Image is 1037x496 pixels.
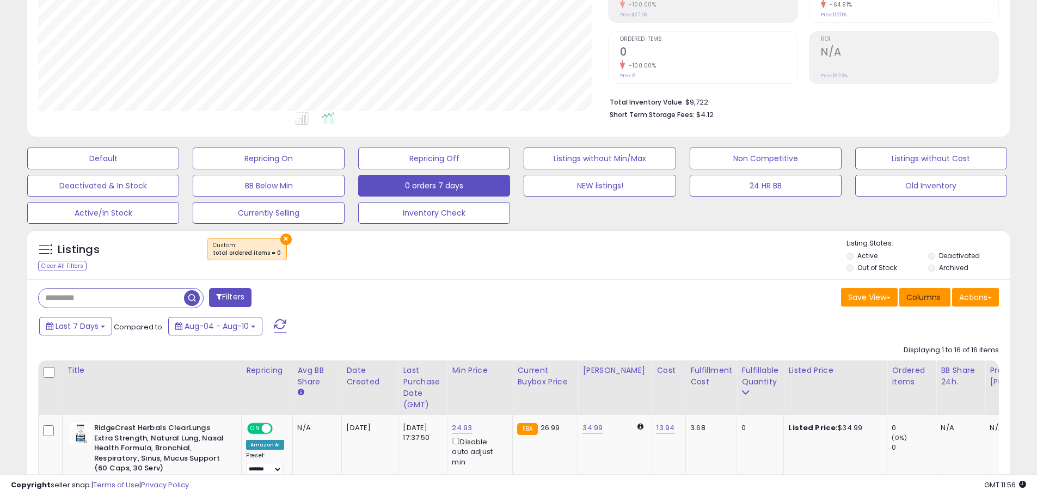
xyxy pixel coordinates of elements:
[114,322,164,332] span: Compared to:
[56,321,99,332] span: Last 7 Days
[246,452,284,476] div: Preset:
[696,109,714,120] span: $4.12
[11,480,189,491] div: seller snap | |
[541,422,560,433] span: 26.99
[821,11,846,18] small: Prev: 11.20%
[517,365,573,388] div: Current Buybox Price
[358,175,510,197] button: 0 orders 7 days
[38,261,87,271] div: Clear All Filters
[213,241,281,258] span: Custom:
[168,317,262,335] button: Aug-04 - Aug-10
[625,62,656,70] small: -100.00%
[788,422,838,433] b: Listed Price:
[941,365,980,388] div: BB Share 24h.
[620,36,797,42] span: Ordered Items
[141,480,189,490] a: Privacy Policy
[855,175,1007,197] button: Old Inventory
[656,422,674,433] a: 13.94
[821,36,998,42] span: ROI
[452,436,504,467] div: Disable auto adjust min
[185,321,249,332] span: Aug-04 - Aug-10
[403,423,439,443] div: [DATE] 17:37:50
[582,365,647,376] div: [PERSON_NAME]
[93,480,139,490] a: Terms of Use
[984,480,1026,490] span: 2025-08-18 11:56 GMT
[452,422,472,433] a: 24.93
[403,365,443,411] div: Last Purchase Date (GMT)
[58,242,100,258] h5: Listings
[27,148,179,169] button: Default
[193,202,345,224] button: Currently Selling
[690,423,728,433] div: 3.68
[741,365,779,388] div: Fulfillable Quantity
[939,251,980,260] label: Deactivated
[690,148,842,169] button: Non Competitive
[690,365,732,388] div: Fulfillment Cost
[892,443,936,452] div: 0
[582,422,603,433] a: 34.99
[271,424,289,433] span: OFF
[209,288,251,307] button: Filters
[358,202,510,224] button: Inventory Check
[620,11,647,18] small: Prev: $27.58
[620,72,635,79] small: Prev: 6
[610,97,684,107] b: Total Inventory Value:
[610,95,991,108] li: $9,722
[193,148,345,169] button: Repricing On
[952,288,999,307] button: Actions
[904,345,999,356] div: Displaying 1 to 16 of 16 items
[857,263,897,272] label: Out of Stock
[346,365,394,388] div: Date Created
[297,423,333,433] div: N/A
[94,423,226,476] b: RidgeCrest Herbals ClearLungs Extra Strength, Natural Lung, Nasal Health Formula, Bronchial, Resp...
[193,175,345,197] button: BB Below Min
[841,288,898,307] button: Save View
[517,423,537,435] small: FBA
[620,46,797,60] h2: 0
[892,365,931,388] div: Ordered Items
[892,423,936,433] div: 0
[625,1,656,9] small: -100.00%
[788,365,882,376] div: Listed Price
[788,423,879,433] div: $34.99
[906,292,941,303] span: Columns
[27,202,179,224] button: Active/In Stock
[452,365,508,376] div: Min Price
[821,72,848,79] small: Prev: 18.23%
[11,480,51,490] strong: Copyright
[857,251,878,260] label: Active
[39,317,112,335] button: Last 7 Days
[70,423,91,445] img: 41RSw4iUv+L._SL40_.jpg
[213,249,281,257] div: total ordered items = 0
[855,148,1007,169] button: Listings without Cost
[939,263,968,272] label: Archived
[524,175,676,197] button: NEW listings!
[892,433,907,442] small: (0%)
[610,110,695,119] b: Short Term Storage Fees:
[826,1,852,9] small: -64.91%
[27,175,179,197] button: Deactivated & In Stock
[690,175,842,197] button: 24 HR BB
[67,365,237,376] div: Title
[821,46,998,60] h2: N/A
[741,423,775,433] div: 0
[246,365,288,376] div: Repricing
[248,424,262,433] span: ON
[280,234,292,245] button: ×
[297,388,304,397] small: Avg BB Share.
[846,238,1010,249] p: Listing States:
[524,148,676,169] button: Listings without Min/Max
[358,148,510,169] button: Repricing Off
[899,288,950,307] button: Columns
[246,440,284,450] div: Amazon AI
[297,365,337,388] div: Avg BB Share
[656,365,681,376] div: Cost
[346,423,390,433] div: [DATE]
[941,423,977,433] div: N/A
